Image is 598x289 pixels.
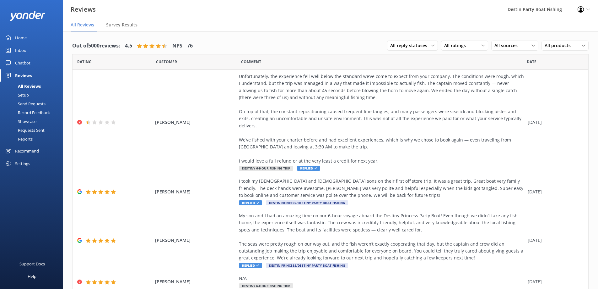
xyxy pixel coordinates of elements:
[4,126,45,135] div: Requests Sent
[4,117,36,126] div: Showcase
[527,59,536,65] span: Date
[239,166,293,171] span: Destiny 6-Hour Fishing Trip
[239,263,262,268] span: Replied
[4,135,63,143] a: Reports
[241,59,261,65] span: Question
[4,108,50,117] div: Record Feedback
[15,31,27,44] div: Home
[15,44,26,57] div: Inbox
[4,117,63,126] a: Showcase
[239,73,525,164] div: Unfortunately, the experience fell well below the standard we’ve come to expect from your company...
[4,82,41,91] div: All Reviews
[4,91,63,99] a: Setup
[15,145,39,157] div: Recommend
[528,188,580,195] div: [DATE]
[106,22,137,28] span: Survey Results
[77,59,92,65] span: Date
[4,82,63,91] a: All Reviews
[266,263,348,268] span: Destin Princess/Destiny Party Boat Fishing
[28,270,36,283] div: Help
[528,278,580,285] div: [DATE]
[15,57,30,69] div: Chatbot
[155,188,236,195] span: [PERSON_NAME]
[125,42,132,50] h4: 4.5
[15,157,30,170] div: Settings
[239,200,262,205] span: Replied
[297,166,320,171] span: Replied
[4,126,63,135] a: Requests Sent
[4,99,63,108] a: Send Requests
[4,108,63,117] a: Record Feedback
[266,200,348,205] span: Destin Princess/Destiny Party Boat Fishing
[19,258,45,270] div: Support Docs
[155,119,236,126] span: [PERSON_NAME]
[528,237,580,244] div: [DATE]
[239,275,525,282] div: N/A
[15,69,32,82] div: Reviews
[155,278,236,285] span: [PERSON_NAME]
[71,4,96,14] h3: Reviews
[4,99,46,108] div: Send Requests
[156,59,177,65] span: Date
[155,237,236,244] span: [PERSON_NAME]
[239,212,525,262] div: My son and I had an amazing time on our 6-hour voyage aboard the Destiny Princess Party Boat! Eve...
[239,283,293,288] span: Destiny 6-Hour Fishing Trip
[71,22,94,28] span: All Reviews
[444,42,470,49] span: All ratings
[187,42,193,50] h4: 76
[9,11,46,21] img: yonder-white-logo.png
[390,42,431,49] span: All reply statuses
[528,119,580,126] div: [DATE]
[239,178,525,199] div: I took my [DEMOGRAPHIC_DATA] and [DEMOGRAPHIC_DATA] sons on their first off store trip. It was a ...
[72,42,120,50] h4: Out of 5000 reviews:
[4,135,33,143] div: Reports
[545,42,574,49] span: All products
[172,42,182,50] h4: NPS
[4,91,29,99] div: Setup
[494,42,521,49] span: All sources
